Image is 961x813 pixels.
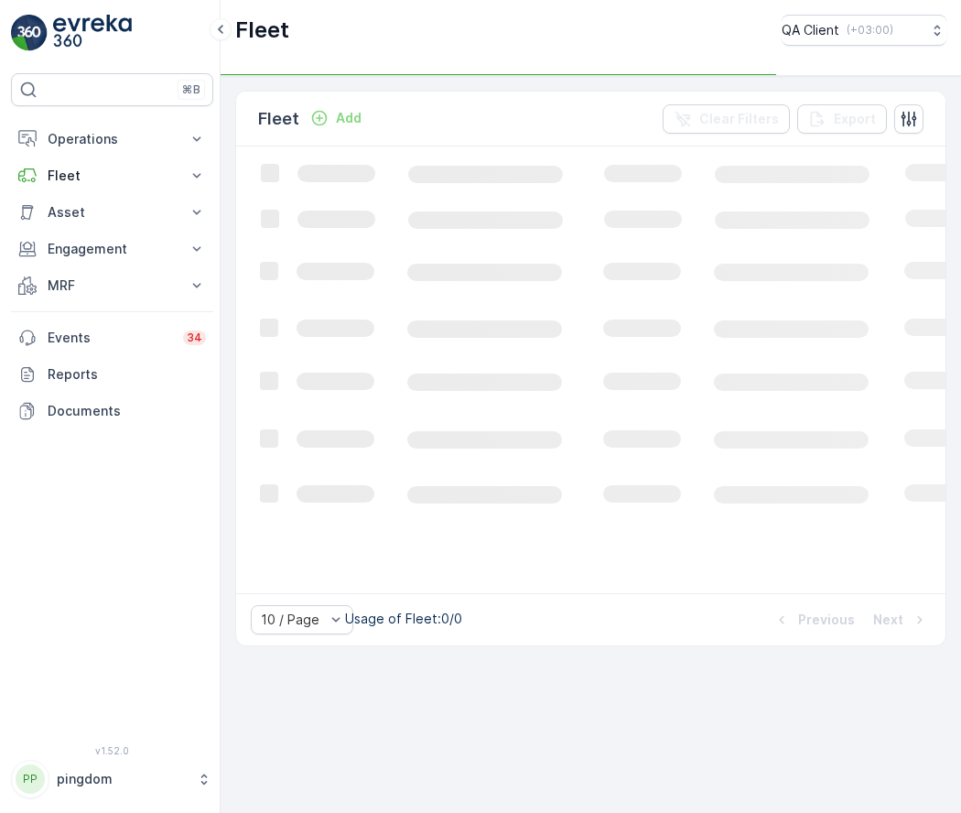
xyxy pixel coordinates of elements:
img: logo [11,15,48,51]
p: pingdom [57,770,188,788]
button: QA Client(+03:00) [782,15,946,46]
p: 34 [187,331,202,345]
p: Clear Filters [699,110,779,128]
p: Reports [48,365,206,384]
p: Add [336,109,362,127]
p: Documents [48,402,206,420]
p: ⌘B [182,82,200,97]
p: MRF [48,276,177,295]
p: Previous [798,611,855,629]
p: Operations [48,130,177,148]
p: ( +03:00 ) [847,23,893,38]
div: PP [16,764,45,794]
a: Reports [11,356,213,393]
button: MRF [11,267,213,304]
button: Fleet [11,157,213,194]
a: Events34 [11,320,213,356]
button: Export [797,104,887,134]
button: Asset [11,194,213,231]
p: Fleet [235,16,289,45]
p: Export [834,110,876,128]
p: Usage of Fleet : 0/0 [345,610,462,628]
img: logo_light-DOdMpM7g.png [53,15,132,51]
p: Fleet [258,106,299,132]
button: Add [303,107,369,129]
p: QA Client [782,21,839,39]
a: Documents [11,393,213,429]
p: Asset [48,203,177,222]
button: Next [871,609,931,631]
p: Fleet [48,167,177,185]
button: PPpingdom [11,760,213,798]
button: Clear Filters [663,104,790,134]
button: Operations [11,121,213,157]
button: Previous [771,609,857,631]
p: Next [873,611,903,629]
p: Engagement [48,240,177,258]
span: v 1.52.0 [11,745,213,756]
button: Engagement [11,231,213,267]
p: Events [48,329,172,347]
